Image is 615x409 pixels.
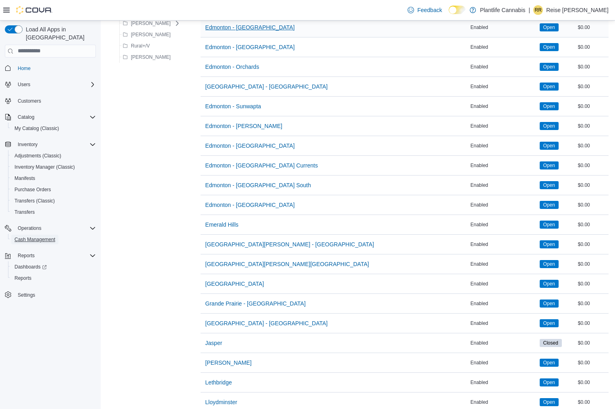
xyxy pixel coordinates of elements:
[540,339,562,347] span: Closed
[576,299,609,308] div: $0.00
[131,43,150,49] span: Rural+/V
[540,142,559,150] span: Open
[543,201,555,209] span: Open
[18,141,37,148] span: Inventory
[18,225,41,231] span: Operations
[11,174,38,183] a: Manifests
[14,223,96,233] span: Operations
[546,5,609,15] p: Reise [PERSON_NAME]
[540,102,559,110] span: Open
[14,80,96,89] span: Users
[576,121,609,131] div: $0.00
[202,59,263,75] button: Edmonton - Orchards
[469,397,538,407] div: Enabled
[8,273,99,284] button: Reports
[11,207,38,217] a: Transfers
[540,319,559,327] span: Open
[14,140,96,149] span: Inventory
[2,250,99,261] button: Reports
[540,43,559,51] span: Open
[16,6,52,14] img: Cova
[14,236,55,243] span: Cash Management
[202,138,298,154] button: Edmonton - [GEOGRAPHIC_DATA]
[205,122,282,130] span: Edmonton - [PERSON_NAME]
[576,161,609,170] div: $0.00
[11,151,64,161] a: Adjustments (Classic)
[11,273,96,283] span: Reports
[120,41,153,51] button: Rural+/V
[202,118,286,134] button: Edmonton - [PERSON_NAME]
[14,96,96,106] span: Customers
[11,235,96,244] span: Cash Management
[2,95,99,107] button: Customers
[576,259,609,269] div: $0.00
[543,280,555,287] span: Open
[540,221,559,229] span: Open
[2,139,99,150] button: Inventory
[202,295,309,312] button: Grande Prairie - [GEOGRAPHIC_DATA]
[540,161,559,169] span: Open
[205,83,328,91] span: [GEOGRAPHIC_DATA] - [GEOGRAPHIC_DATA]
[469,161,538,170] div: Enabled
[131,54,171,60] span: [PERSON_NAME]
[469,299,538,308] div: Enabled
[11,262,96,272] span: Dashboards
[205,201,295,209] span: Edmonton - [GEOGRAPHIC_DATA]
[469,220,538,229] div: Enabled
[576,397,609,407] div: $0.00
[540,300,559,308] span: Open
[205,161,318,169] span: Edmonton - [GEOGRAPHIC_DATA] Currents
[205,280,264,288] span: [GEOGRAPHIC_DATA]
[469,121,538,131] div: Enabled
[576,338,609,348] div: $0.00
[2,289,99,300] button: Settings
[543,339,558,347] span: Closed
[14,198,55,204] span: Transfers (Classic)
[540,63,559,71] span: Open
[14,290,38,300] a: Settings
[18,65,31,72] span: Home
[576,200,609,210] div: $0.00
[529,5,530,15] p: |
[540,181,559,189] span: Open
[543,162,555,169] span: Open
[8,150,99,161] button: Adjustments (Classic)
[23,25,96,41] span: Load All Apps in [GEOGRAPHIC_DATA]
[205,359,252,367] span: [PERSON_NAME]
[202,98,265,114] button: Edmonton - Sunwapta
[543,43,555,51] span: Open
[120,30,174,39] button: [PERSON_NAME]
[543,399,555,406] span: Open
[205,378,232,386] span: Lethbridge
[11,196,96,206] span: Transfers (Classic)
[14,175,35,182] span: Manifests
[543,103,555,110] span: Open
[540,398,559,406] span: Open
[11,162,78,172] a: Inventory Manager (Classic)
[14,209,35,215] span: Transfers
[202,39,298,55] button: Edmonton - [GEOGRAPHIC_DATA]
[205,300,306,308] span: Grande Prairie - [GEOGRAPHIC_DATA]
[469,82,538,91] div: Enabled
[543,359,555,366] span: Open
[576,240,609,249] div: $0.00
[576,378,609,387] div: $0.00
[543,379,555,386] span: Open
[205,339,222,347] span: Jasper
[14,164,75,170] span: Inventory Manager (Classic)
[469,279,538,289] div: Enabled
[404,2,445,18] a: Feedback
[14,153,61,159] span: Adjustments (Classic)
[2,79,99,90] button: Users
[14,125,59,132] span: My Catalog (Classic)
[469,62,538,72] div: Enabled
[205,319,328,327] span: [GEOGRAPHIC_DATA] - [GEOGRAPHIC_DATA]
[205,181,311,189] span: Edmonton - [GEOGRAPHIC_DATA] South
[8,261,99,273] a: Dashboards
[576,318,609,328] div: $0.00
[14,289,96,300] span: Settings
[14,140,41,149] button: Inventory
[202,177,314,193] button: Edmonton - [GEOGRAPHIC_DATA] South
[8,234,99,245] button: Cash Management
